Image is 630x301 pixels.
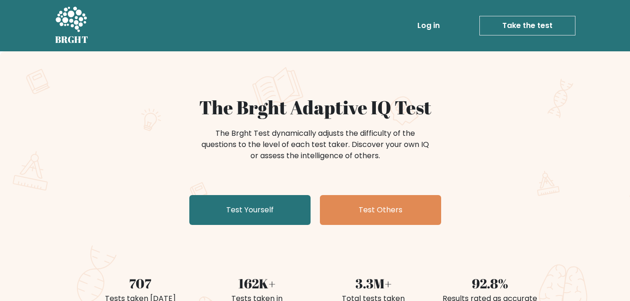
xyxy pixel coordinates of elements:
[199,128,432,161] div: The Brght Test dynamically adjusts the difficulty of the questions to the level of each test take...
[204,273,310,293] div: 162K+
[88,96,543,119] h1: The Brght Adaptive IQ Test
[55,34,89,45] h5: BRGHT
[321,273,426,293] div: 3.3M+
[437,273,543,293] div: 92.8%
[189,195,311,225] a: Test Yourself
[88,273,193,293] div: 707
[320,195,441,225] a: Test Others
[479,16,575,35] a: Take the test
[55,4,89,48] a: BRGHT
[414,16,443,35] a: Log in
